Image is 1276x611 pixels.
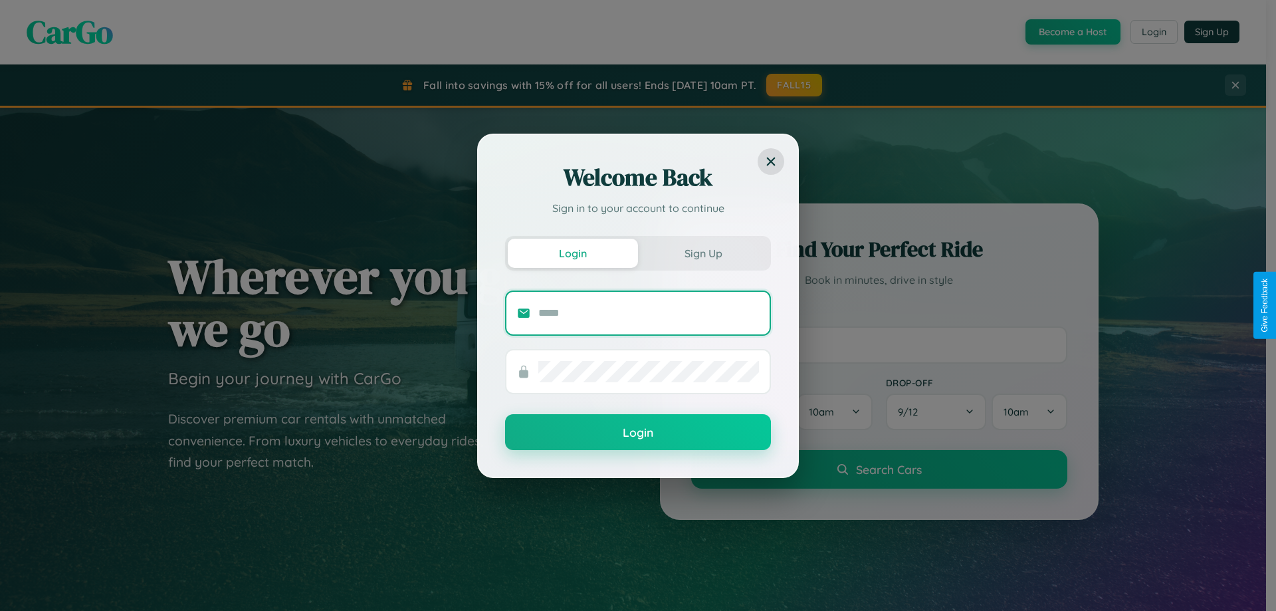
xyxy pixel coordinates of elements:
[505,200,771,216] p: Sign in to your account to continue
[505,162,771,193] h2: Welcome Back
[638,239,768,268] button: Sign Up
[505,414,771,450] button: Login
[1260,279,1269,332] div: Give Feedback
[508,239,638,268] button: Login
